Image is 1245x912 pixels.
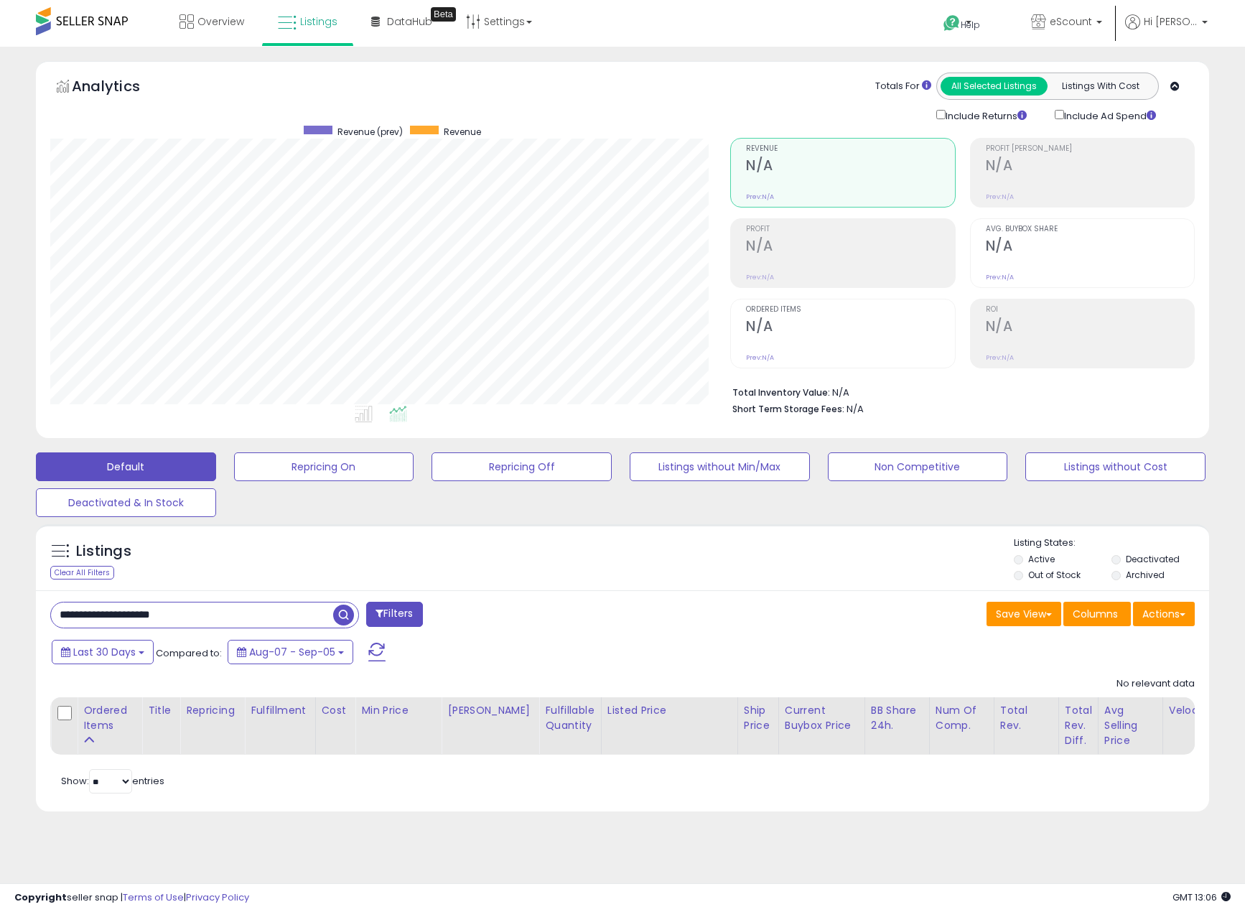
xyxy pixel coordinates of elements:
button: Listings With Cost [1047,77,1154,96]
h2: N/A [746,318,954,338]
span: DataHub [387,14,432,29]
div: Fulfillment [251,703,309,718]
div: Velocity [1169,703,1221,718]
div: Total Rev. Diff. [1065,703,1092,748]
span: eScount [1050,14,1092,29]
small: Prev: N/A [746,192,774,201]
a: Help [932,4,1008,47]
button: All Selected Listings [941,77,1048,96]
span: Avg. Buybox Share [986,225,1194,233]
small: Prev: N/A [746,353,774,362]
div: Repricing [186,703,238,718]
span: Help [961,19,980,31]
div: Include Ad Spend [1044,107,1179,124]
h2: N/A [746,157,954,177]
label: Deactivated [1126,553,1180,565]
span: Hi [PERSON_NAME] [1144,14,1198,29]
div: No relevant data [1116,677,1195,691]
button: Last 30 Days [52,640,154,664]
button: Save View [987,602,1061,626]
div: Totals For [875,80,931,93]
h5: Listings [76,541,131,562]
button: Listings without Cost [1025,452,1206,481]
h2: N/A [746,238,954,257]
div: Cost [322,703,350,718]
button: Actions [1133,602,1195,626]
div: [PERSON_NAME] [447,703,533,718]
small: Prev: N/A [986,273,1014,281]
span: Ordered Items [746,306,954,314]
button: Default [36,452,216,481]
button: Repricing Off [432,452,612,481]
span: ROI [986,306,1194,314]
span: Overview [197,14,244,29]
button: Aug-07 - Sep-05 [228,640,353,664]
button: Repricing On [234,452,414,481]
b: Total Inventory Value: [732,386,830,399]
i: Get Help [943,14,961,32]
label: Out of Stock [1028,569,1081,581]
span: Last 30 Days [73,645,136,659]
span: Compared to: [156,646,222,660]
button: Filters [366,602,422,627]
h2: N/A [986,238,1194,257]
div: Ordered Items [83,703,136,733]
span: Profit [PERSON_NAME] [986,145,1194,153]
div: Tooltip anchor [431,7,456,22]
label: Active [1028,553,1055,565]
span: Columns [1073,607,1118,621]
a: Hi [PERSON_NAME] [1125,14,1208,47]
div: Num of Comp. [936,703,988,733]
div: Listed Price [607,703,732,718]
div: Avg Selling Price [1104,703,1157,748]
span: Listings [300,14,337,29]
button: Columns [1063,602,1131,626]
small: Prev: N/A [986,192,1014,201]
h2: N/A [986,318,1194,338]
div: Min Price [361,703,435,718]
li: N/A [732,383,1184,400]
b: Short Term Storage Fees: [732,403,844,415]
div: Fulfillable Quantity [545,703,594,733]
small: Prev: N/A [746,273,774,281]
div: BB Share 24h. [871,703,923,733]
span: Show: entries [61,774,164,788]
div: Title [148,703,174,718]
button: Non Competitive [828,452,1008,481]
span: Profit [746,225,954,233]
div: Include Returns [925,107,1044,124]
span: Aug-07 - Sep-05 [249,645,335,659]
button: Listings without Min/Max [630,452,810,481]
div: Ship Price [744,703,773,733]
button: Deactivated & In Stock [36,488,216,517]
p: Listing States: [1014,536,1208,550]
span: Revenue [746,145,954,153]
h5: Analytics [72,76,168,100]
div: Total Rev. [1000,703,1053,733]
label: Archived [1126,569,1165,581]
h2: N/A [986,157,1194,177]
span: Revenue (prev) [337,126,403,138]
span: Revenue [444,126,481,138]
div: Clear All Filters [50,566,114,580]
div: Current Buybox Price [785,703,859,733]
small: Prev: N/A [986,353,1014,362]
span: N/A [847,402,864,416]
